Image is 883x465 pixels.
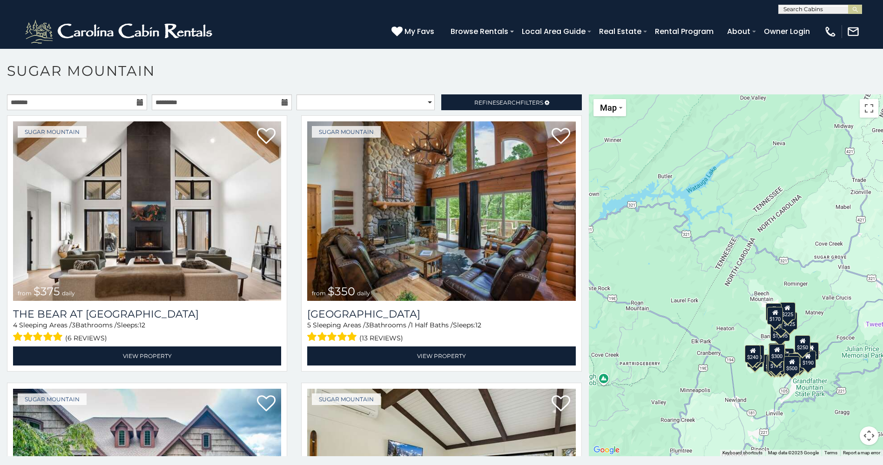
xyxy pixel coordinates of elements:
[18,126,87,138] a: Sugar Mountain
[475,321,481,329] span: 12
[359,332,403,344] span: (13 reviews)
[594,23,646,40] a: Real Estate
[789,353,804,371] div: $195
[62,290,75,297] span: daily
[441,94,581,110] a: RefineSearchFilters
[767,355,782,372] div: $155
[13,308,281,320] h3: The Bear At Sugar Mountain
[13,121,281,301] a: The Bear At Sugar Mountain from $375 daily
[745,345,761,363] div: $240
[357,290,370,297] span: daily
[768,343,784,361] div: $190
[257,127,276,146] a: Add to favorites
[307,308,575,320] a: [GEOGRAPHIC_DATA]
[474,99,543,106] span: Refine Filters
[307,121,575,301] img: Grouse Moor Lodge
[591,444,622,456] a: Open this area in Google Maps (opens a new window)
[18,393,87,405] a: Sugar Mountain
[782,312,797,330] div: $125
[312,393,381,405] a: Sugar Mountain
[18,290,32,297] span: from
[769,343,785,361] div: $265
[13,320,281,344] div: Sleeping Areas / Bathrooms / Sleeps:
[13,308,281,320] a: The Bear At [GEOGRAPHIC_DATA]
[800,351,816,368] div: $190
[307,321,311,329] span: 5
[446,23,513,40] a: Browse Rentals
[411,321,453,329] span: 1 Half Baths /
[600,103,617,113] span: Map
[824,25,837,38] img: phone-regular-white.png
[803,342,819,360] div: $155
[13,321,17,329] span: 4
[843,450,880,455] a: Report a map error
[257,394,276,414] a: Add to favorites
[307,320,575,344] div: Sleeping Areas / Bathrooms / Sleeps:
[13,121,281,301] img: The Bear At Sugar Mountain
[65,332,107,344] span: (6 reviews)
[593,99,626,116] button: Change map style
[365,321,369,329] span: 3
[766,303,782,321] div: $240
[312,290,326,297] span: from
[795,335,810,353] div: $250
[328,285,355,298] span: $350
[784,356,800,374] div: $500
[72,321,75,329] span: 3
[391,26,437,38] a: My Favs
[307,308,575,320] h3: Grouse Moor Lodge
[34,285,60,298] span: $375
[847,25,860,38] img: mail-regular-white.png
[13,346,281,365] a: View Property
[770,324,790,341] div: $1,095
[768,450,819,455] span: Map data ©2025 Google
[139,321,145,329] span: 12
[778,348,794,366] div: $200
[780,302,795,320] div: $225
[591,444,622,456] img: Google
[23,18,216,46] img: White-1-2.png
[768,354,784,372] div: $175
[769,344,785,362] div: $300
[759,23,815,40] a: Owner Login
[552,394,570,414] a: Add to favorites
[307,346,575,365] a: View Property
[722,23,755,40] a: About
[307,121,575,301] a: Grouse Moor Lodge from $350 daily
[552,127,570,146] a: Add to favorites
[860,99,878,118] button: Toggle fullscreen view
[404,26,434,37] span: My Favs
[824,450,837,455] a: Terms (opens in new tab)
[748,345,764,363] div: $210
[767,307,783,325] div: $170
[517,23,590,40] a: Local Area Guide
[722,450,762,456] button: Keyboard shortcuts
[650,23,718,40] a: Rental Program
[496,99,520,106] span: Search
[860,426,878,445] button: Map camera controls
[312,126,381,138] a: Sugar Mountain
